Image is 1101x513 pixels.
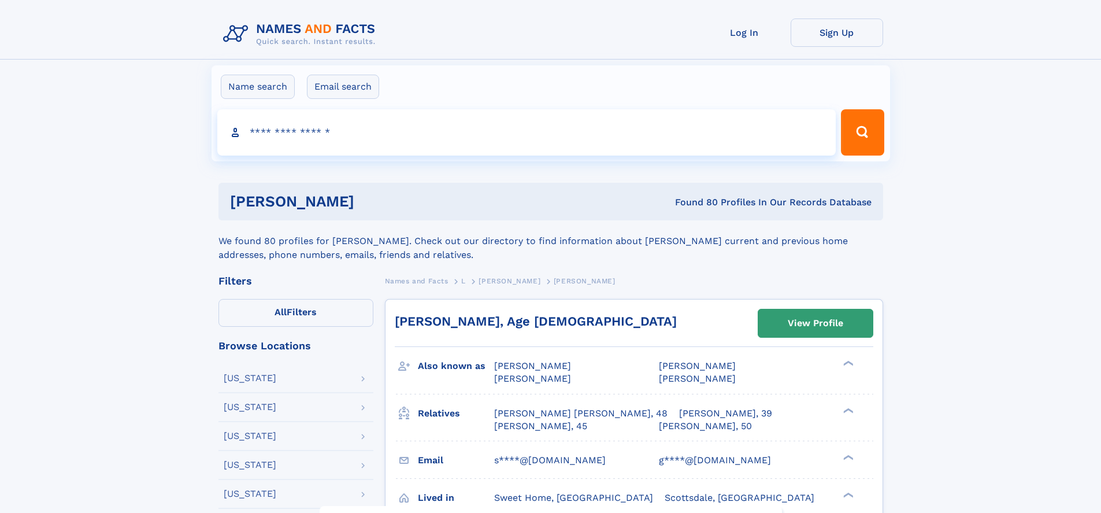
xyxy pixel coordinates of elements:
div: [US_STATE] [224,460,276,470]
button: Search Button [841,109,884,156]
span: [PERSON_NAME] [494,360,571,371]
div: ❯ [840,491,854,499]
a: L [461,274,466,288]
div: Filters [218,276,373,286]
span: [PERSON_NAME] [659,360,736,371]
div: ❯ [840,360,854,367]
h1: [PERSON_NAME] [230,194,515,209]
div: [US_STATE] [224,374,276,383]
label: Filters [218,299,373,327]
a: Sign Up [791,19,883,47]
div: [US_STATE] [224,403,276,412]
span: L [461,277,466,285]
div: [US_STATE] [224,431,276,441]
span: [PERSON_NAME] [659,373,736,384]
a: Names and Facts [385,274,448,288]
h3: Also known as [418,356,494,376]
label: Email search [307,75,379,99]
input: search input [217,109,836,156]
h3: Lived in [418,488,494,508]
label: Name search [221,75,295,99]
a: [PERSON_NAME], 39 [679,407,772,420]
span: [PERSON_NAME] [494,373,571,384]
span: [PERSON_NAME] [479,277,540,285]
span: Sweet Home, [GEOGRAPHIC_DATA] [494,492,653,503]
span: All [275,307,287,318]
a: Log In [698,19,791,47]
a: [PERSON_NAME], 50 [659,420,752,433]
a: View Profile [758,309,873,337]
div: [US_STATE] [224,489,276,499]
div: ❯ [840,453,854,461]
a: [PERSON_NAME] [PERSON_NAME], 48 [494,407,668,420]
div: ❯ [840,407,854,414]
div: View Profile [788,310,843,337]
h3: Email [418,451,494,470]
a: [PERSON_NAME], Age [DEMOGRAPHIC_DATA] [395,314,677,329]
div: We found 80 profiles for [PERSON_NAME]. Check out our directory to find information about [PERSON... [218,220,883,262]
img: Logo Names and Facts [218,19,385,50]
span: Scottsdale, [GEOGRAPHIC_DATA] [665,492,814,503]
h3: Relatives [418,404,494,423]
a: [PERSON_NAME] [479,274,540,288]
a: [PERSON_NAME], 45 [494,420,587,433]
span: [PERSON_NAME] [554,277,616,285]
div: Found 80 Profiles In Our Records Database [514,196,872,209]
div: Browse Locations [218,341,373,351]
